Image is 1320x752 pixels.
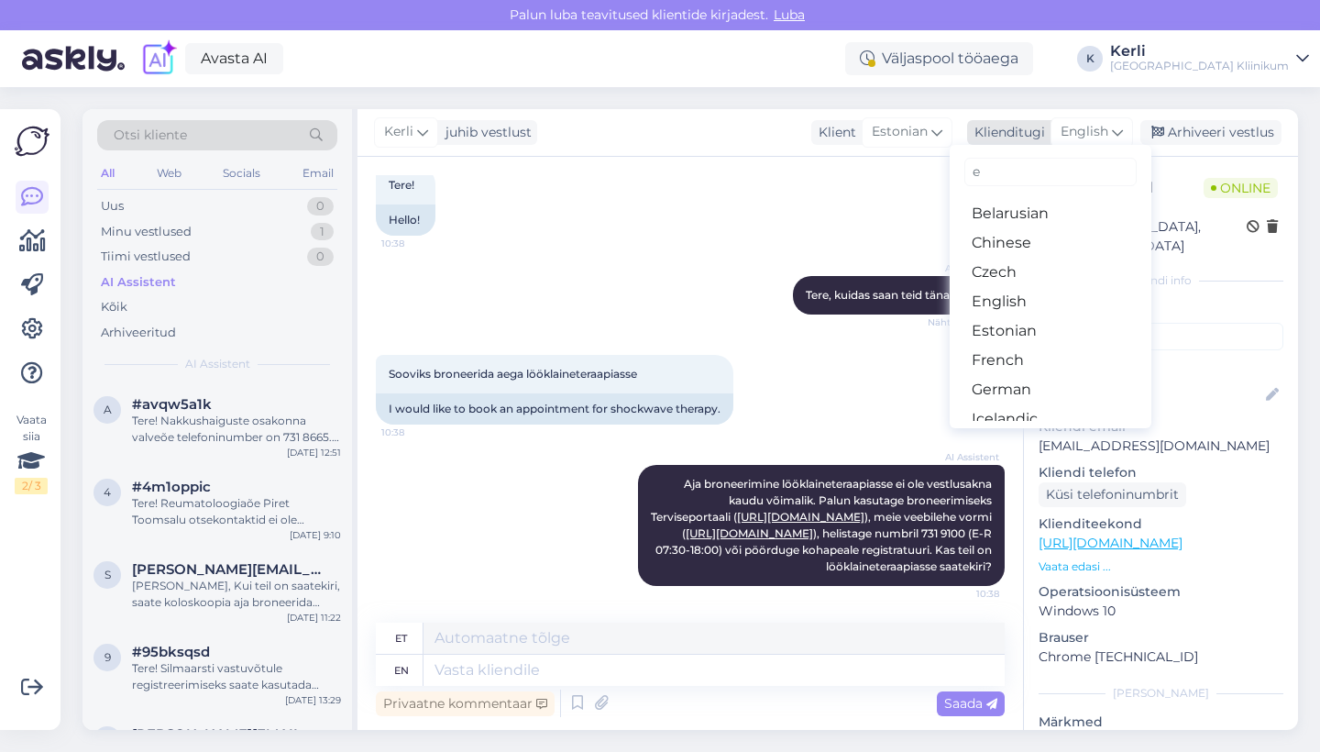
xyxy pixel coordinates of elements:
div: Arhiveeri vestlus [1140,120,1281,145]
p: Windows 10 [1039,602,1283,621]
a: German [950,375,1151,404]
div: [PERSON_NAME], Kui teil on saatekiri, saate koloskoopia aja broneerida telefonil 731 9100. Kui so... [132,578,341,611]
div: [PERSON_NAME] [1039,685,1283,702]
a: Czech [950,258,1151,287]
div: Vaata siia [15,412,48,494]
p: Kliendi telefon [1039,463,1283,482]
p: Kliendi tag'id [1039,300,1283,319]
span: Aja broneerimine lööklaineteraapiasse ei ole vestlusakna kaudu võimalik. Palun kasutage broneerim... [651,477,995,573]
p: Klienditeekond [1039,514,1283,534]
p: Chrome [TECHNICAL_ID] [1039,647,1283,667]
div: Klient [811,123,856,142]
span: English [1061,122,1108,142]
div: All [97,161,118,185]
input: Kirjuta, millist tag'i otsid [964,158,1137,186]
div: Socials [219,161,264,185]
span: 4 [104,485,111,499]
span: a [104,403,112,416]
div: [DATE] 11:22 [287,611,341,625]
a: Kerli[GEOGRAPHIC_DATA] Kliinikum [1110,44,1309,73]
div: 2 / 3 [15,478,48,494]
span: #avqw5a1k [132,396,212,413]
img: Askly Logo [15,124,49,159]
span: 10:38 [381,426,450,439]
span: Kerli [384,122,413,142]
span: #95bksqsd [132,644,210,660]
input: Lisa nimi [1039,385,1262,405]
div: [DATE] 13:29 [285,693,341,707]
p: Brauser [1039,628,1283,647]
span: 10:38 [381,237,450,250]
div: Hello! [376,205,435,236]
p: Kliendi nimi [1039,358,1283,377]
div: Privaatne kommentaar [376,691,555,716]
span: Nähtud ✓ 10:38 [928,315,999,329]
div: Kliendi info [1039,272,1283,289]
a: Belarusian [950,199,1151,228]
span: 9 [104,650,111,664]
span: s [104,568,111,581]
p: [EMAIL_ADDRESS][DOMAIN_NAME] [1039,437,1283,456]
p: Märkmed [1039,713,1283,732]
span: Estonian [872,122,928,142]
div: Kõik [101,298,127,316]
input: Lisa tag [1039,323,1283,350]
div: [GEOGRAPHIC_DATA] Kliinikum [1110,59,1289,73]
div: [DATE] 9:10 [290,528,341,542]
div: et [395,623,407,654]
a: French [950,346,1151,375]
div: Email [299,161,337,185]
span: AI Assistent [930,261,999,275]
a: Chinese [950,228,1151,258]
div: I would like to book an appointment for shockwave therapy. [376,393,733,425]
div: en [394,655,409,686]
div: Tiimi vestlused [101,248,191,266]
div: 0 [307,248,334,266]
div: Arhiveeritud [101,324,176,342]
a: Estonian [950,316,1151,346]
div: Uus [101,197,124,216]
a: Icelandic [950,404,1151,434]
div: Tere! Silmaarsti vastuvõtule registreerimiseks saate kasutada järgmisi võimalusi: • Terviseportaa... [132,660,341,693]
span: #4m1oppic [132,479,211,495]
a: English [950,287,1151,316]
div: 0 [307,197,334,216]
div: 1 [311,223,334,241]
div: Web [153,161,185,185]
div: [DATE] 12:51 [287,446,341,459]
span: Tere! [389,178,414,192]
span: johannes@lennuk.net [132,726,323,743]
div: K [1077,46,1103,72]
div: Tere! Nakkushaiguste osakonna valveõe telefoninumber on 731 8665. Patsiendi seisundi kohta meil v... [132,413,341,446]
a: [URL][DOMAIN_NAME] [686,526,813,540]
a: [URL][DOMAIN_NAME] [1039,535,1182,551]
div: Tere! Reumatoloogiaõe Piret Toomsalu otsekontaktid ei ole avalikud. Õe vastuvõtule saate registre... [132,495,341,528]
a: Avasta AI [185,43,283,74]
span: Otsi kliente [114,126,187,145]
div: juhib vestlust [438,123,532,142]
span: Tere, kuidas saan teid täna aidata? [806,288,992,302]
div: Kerli [1110,44,1289,59]
span: Saada [944,695,997,712]
div: Väljaspool tööaega [845,42,1033,75]
span: AI Assistent [930,450,999,464]
span: 10:38 [930,587,999,601]
a: [URL][DOMAIN_NAME] [737,510,864,524]
span: AI Assistent [185,356,250,372]
div: Küsi telefoninumbrit [1039,482,1186,507]
p: Kliendi email [1039,417,1283,437]
div: AI Assistent [101,273,176,292]
p: Vaata edasi ... [1039,558,1283,575]
span: Online [1204,178,1278,198]
img: explore-ai [139,39,178,78]
div: Minu vestlused [101,223,192,241]
span: svetlana.saarva@anora.com [132,561,323,578]
span: Sooviks broneerida aega lööklaineteraapiasse [389,367,637,381]
div: Klienditugi [967,123,1045,142]
span: Luba [768,6,810,23]
p: Operatsioonisüsteem [1039,582,1283,602]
